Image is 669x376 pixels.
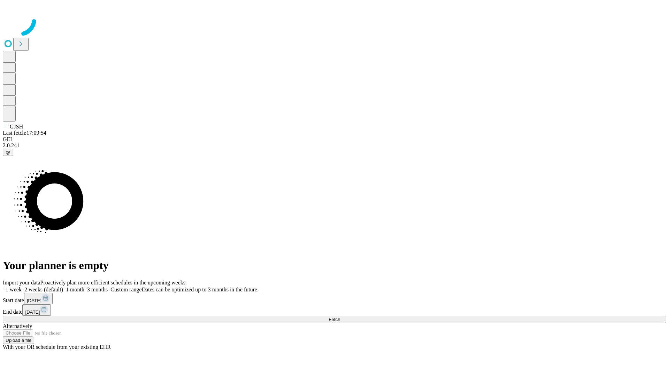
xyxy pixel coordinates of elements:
[3,130,46,136] span: Last fetch: 17:09:54
[27,298,41,303] span: [DATE]
[10,124,23,130] span: GJSH
[66,287,84,292] span: 1 month
[3,344,111,350] span: With your OR schedule from your existing EHR
[24,287,63,292] span: 2 weeks (default)
[3,136,666,142] div: GEI
[22,304,51,316] button: [DATE]
[3,323,32,329] span: Alternatively
[3,142,666,149] div: 2.0.241
[329,317,340,322] span: Fetch
[3,259,666,272] h1: Your planner is empty
[25,310,40,315] span: [DATE]
[110,287,141,292] span: Custom range
[3,293,666,304] div: Start date
[3,280,40,285] span: Import your data
[24,293,53,304] button: [DATE]
[3,304,666,316] div: End date
[142,287,259,292] span: Dates can be optimized up to 3 months in the future.
[3,149,13,156] button: @
[3,316,666,323] button: Fetch
[6,150,10,155] span: @
[3,337,34,344] button: Upload a file
[40,280,187,285] span: Proactively plan more efficient schedules in the upcoming weeks.
[87,287,108,292] span: 3 months
[6,287,22,292] span: 1 week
